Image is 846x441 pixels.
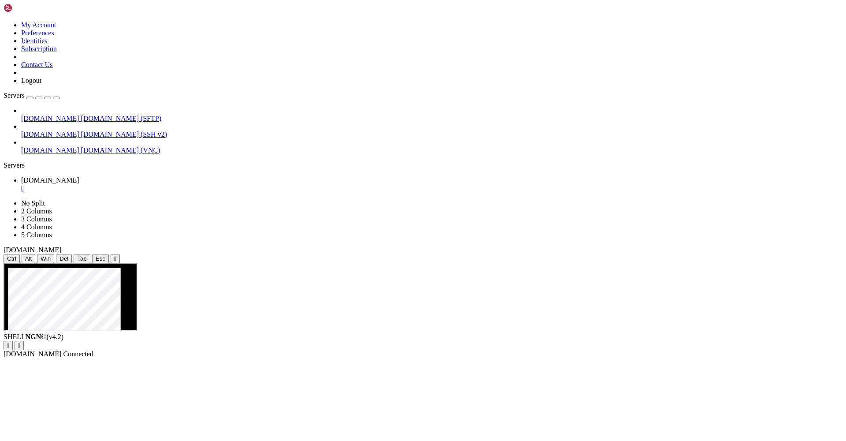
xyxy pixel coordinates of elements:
[21,123,842,138] li: [DOMAIN_NAME] [DOMAIN_NAME] (SSH v2)
[21,21,56,29] a: My Account
[21,77,41,84] a: Logout
[21,207,52,215] a: 2 Columns
[92,254,109,263] button: Esc
[21,199,45,207] a: No Split
[4,254,20,263] button: Ctrl
[114,255,116,262] div: 
[21,131,842,138] a: [DOMAIN_NAME] [DOMAIN_NAME] (SSH v2)
[21,29,54,37] a: Preferences
[21,215,52,223] a: 3 Columns
[96,255,105,262] span: Esc
[21,146,842,154] a: [DOMAIN_NAME] [DOMAIN_NAME] (VNC)
[21,184,842,192] a: 
[26,333,41,340] b: NGN
[4,4,54,12] img: Shellngn
[21,115,79,122] span: [DOMAIN_NAME]
[21,37,48,45] a: Identities
[21,45,57,52] a: Subscription
[21,61,53,68] a: Contact Us
[4,92,25,99] span: Servers
[4,92,60,99] a: Servers
[15,341,24,350] button: 
[18,342,20,349] div: 
[111,254,120,263] button: 
[21,231,52,239] a: 5 Columns
[81,131,167,138] span: [DOMAIN_NAME] (SSH v2)
[41,255,51,262] span: Win
[4,333,63,340] span: SHELL ©
[4,246,62,254] span: [DOMAIN_NAME]
[22,254,36,263] button: Alt
[21,107,842,123] li: [DOMAIN_NAME] [DOMAIN_NAME] (SFTP)
[21,115,842,123] a: [DOMAIN_NAME] [DOMAIN_NAME] (SFTP)
[21,138,842,154] li: [DOMAIN_NAME] [DOMAIN_NAME] (VNC)
[63,350,93,358] span: Connected
[81,146,160,154] span: [DOMAIN_NAME] (VNC)
[25,255,32,262] span: Alt
[21,146,79,154] span: [DOMAIN_NAME]
[7,255,16,262] span: Ctrl
[4,161,842,169] div: Servers
[4,350,62,358] span: [DOMAIN_NAME]
[4,341,13,350] button: 
[21,223,52,231] a: 4 Columns
[56,254,72,263] button: Del
[21,131,79,138] span: [DOMAIN_NAME]
[37,254,54,263] button: Win
[7,342,9,349] div: 
[81,115,162,122] span: [DOMAIN_NAME] (SFTP)
[47,333,64,340] span: 4.2.0
[59,255,68,262] span: Del
[77,255,87,262] span: Tab
[21,176,842,192] a: h.ycloud.info
[21,176,79,184] span: [DOMAIN_NAME]
[74,254,90,263] button: Tab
